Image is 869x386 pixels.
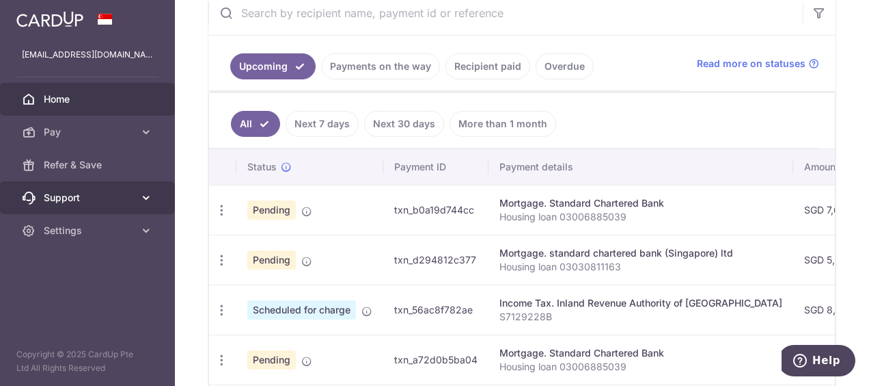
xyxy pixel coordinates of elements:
a: Overdue [536,53,594,79]
span: Settings [44,224,134,237]
span: Status [247,160,277,174]
td: txn_b0a19d744cc [383,185,488,235]
td: txn_d294812c377 [383,235,488,285]
p: S7129228B [499,310,782,324]
th: Payment details [488,149,793,185]
img: CardUp [16,11,83,27]
td: txn_56ac8f782ae [383,285,488,335]
span: Support [44,191,134,205]
iframe: Opens a widget where you can find more information [782,345,855,379]
a: Next 7 days [286,111,359,137]
a: Next 30 days [364,111,444,137]
span: Home [44,92,134,106]
div: Income Tax. Inland Revenue Authority of [GEOGRAPHIC_DATA] [499,296,782,310]
a: All [231,111,280,137]
a: Recipient paid [445,53,530,79]
p: Housing loan 03030811163 [499,260,782,274]
p: Housing loan 03006885039 [499,360,782,374]
span: Pending [247,250,296,270]
div: Mortgage. Standard Chartered Bank [499,196,782,210]
span: Refer & Save [44,158,134,172]
span: Amount [804,160,839,174]
p: Housing loan 03006885039 [499,210,782,224]
div: Mortgage. Standard Chartered Bank [499,346,782,360]
span: Pending [247,201,296,220]
span: Pending [247,350,296,370]
a: More than 1 month [450,111,556,137]
a: Payments on the way [321,53,440,79]
a: Upcoming [230,53,316,79]
span: Read more on statuses [697,57,805,70]
th: Payment ID [383,149,488,185]
p: [EMAIL_ADDRESS][DOMAIN_NAME] [22,48,153,62]
div: Mortgage. standard chartered bank (Singapore) ltd [499,246,782,260]
a: Read more on statuses [697,57,819,70]
span: Pay [44,125,134,139]
td: txn_a72d0b5ba04 [383,335,488,385]
span: Scheduled for charge [247,300,356,320]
